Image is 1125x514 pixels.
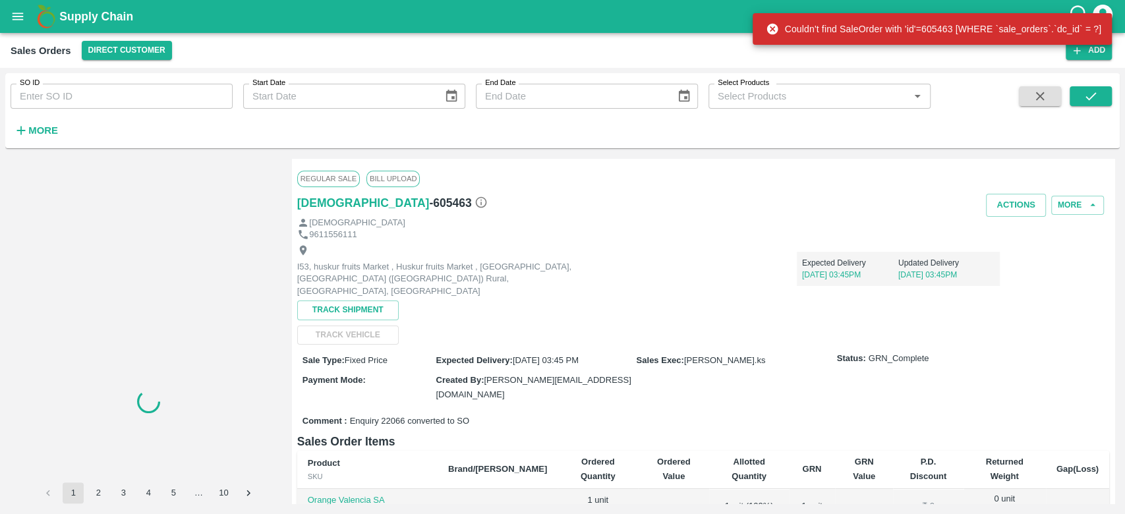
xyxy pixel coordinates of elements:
input: End Date [476,84,666,109]
p: Updated Delivery [898,257,995,269]
a: [DEMOGRAPHIC_DATA] [297,194,430,212]
button: Open [909,88,926,105]
b: Product [308,458,340,468]
label: Select Products [718,78,769,88]
label: SO ID [20,78,40,88]
p: [DATE] 03:45PM [802,269,898,281]
button: Add [1066,41,1112,60]
div: customer-support [1068,5,1091,28]
b: Ordered Value [657,457,691,481]
span: GRN_Complete [869,353,929,365]
button: page 1 [63,482,84,503]
strong: More [28,125,58,136]
span: [PERSON_NAME][EMAIL_ADDRESS][DOMAIN_NAME] [436,375,631,399]
label: Status: [837,353,866,365]
button: More [11,119,61,142]
span: [DATE] 03:45 PM [513,355,579,365]
input: Select Products [712,88,905,105]
div: ₹ 0 [904,500,952,513]
b: P.D. Discount [910,457,947,481]
button: Choose date [439,84,464,109]
label: Created By : [436,375,484,385]
h6: - 605463 [429,194,487,212]
h6: Sales Order Items [297,432,1109,451]
p: [DEMOGRAPHIC_DATA] [309,217,405,229]
input: Enter SO ID [11,84,233,109]
input: Start Date [243,84,434,109]
b: Ordered Quantity [581,457,616,481]
label: Start Date [252,78,285,88]
span: Fixed Price [345,355,388,365]
span: Enquiry 22066 converted to SO [350,415,469,428]
button: Go to page 2 [88,482,109,503]
a: Supply Chain [59,7,1068,26]
button: Actions [986,194,1046,217]
button: Go to page 4 [138,482,159,503]
button: More [1051,196,1104,215]
b: Brand/[PERSON_NAME] [448,464,547,474]
b: GRN [802,464,821,474]
p: Orange Valencia SA [308,494,427,507]
span: [PERSON_NAME].ks [684,355,766,365]
b: Returned Weight [986,457,1024,481]
button: Track Shipment [297,300,399,320]
label: Payment Mode : [303,375,366,385]
img: logo [33,3,59,30]
button: Go to next page [238,482,259,503]
div: SKU [308,471,427,482]
b: Allotted Quantity [732,457,766,481]
button: Select DC [82,41,172,60]
b: GRN Value [853,457,875,481]
label: Comment : [303,415,347,428]
div: … [188,487,209,500]
label: Sale Type : [303,355,345,365]
div: account of current user [1091,3,1114,30]
button: Go to page 3 [113,482,134,503]
label: Expected Delivery : [436,355,512,365]
p: Expected Delivery [802,257,898,269]
button: Go to page 10 [213,482,234,503]
div: Sales Orders [11,42,71,59]
b: Supply Chain [59,10,133,23]
button: open drawer [3,1,33,32]
label: Sales Exec : [637,355,684,365]
p: [DATE] 03:45PM [898,269,995,281]
b: Gap(Loss) [1056,464,1099,474]
div: Couldn't find SaleOrder with 'id'=605463 [WHERE `sale_orders`.`dc_id` = ?] [766,17,1101,41]
span: Regular Sale [297,171,360,186]
button: Choose date [672,84,697,109]
label: End Date [485,78,515,88]
button: Go to page 5 [163,482,184,503]
span: Bill Upload [366,171,420,186]
p: 9611556111 [309,229,357,241]
p: I53, huskur fruits Market , Huskur fruits Market , [GEOGRAPHIC_DATA], [GEOGRAPHIC_DATA] ([GEOGRAP... [297,261,594,298]
nav: pagination navigation [36,482,261,503]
